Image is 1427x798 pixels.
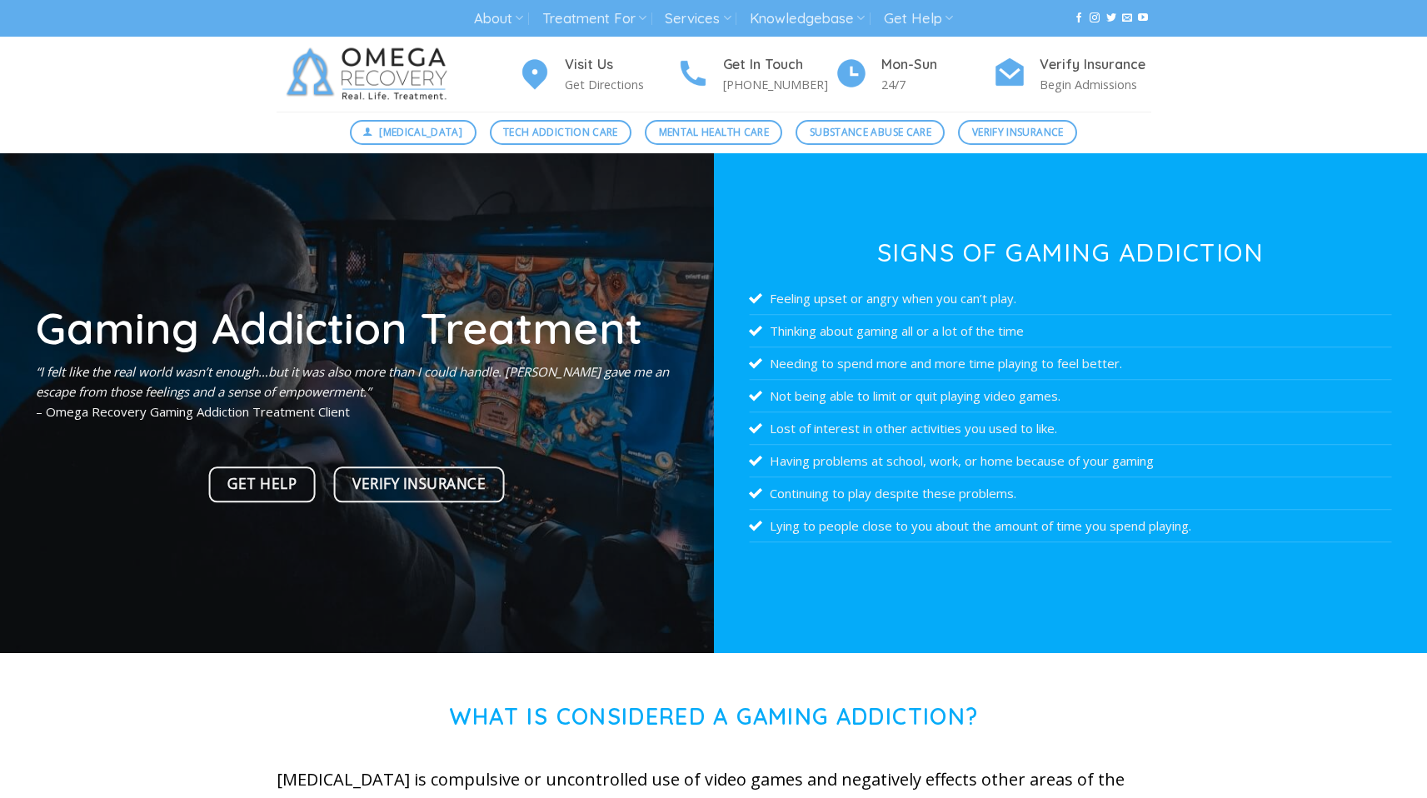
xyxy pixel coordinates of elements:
[958,120,1077,145] a: Verify Insurance
[1106,12,1116,24] a: Follow on Twitter
[1138,12,1148,24] a: Follow on YouTube
[749,477,1391,510] li: Continuing to play despite these problems.
[750,3,865,34] a: Knowledgebase
[723,54,835,76] h4: Get In Touch
[796,120,945,145] a: Substance Abuse Care
[993,54,1151,95] a: Verify Insurance Begin Admissions
[227,472,297,496] span: Get Help
[474,3,523,34] a: About
[1122,12,1132,24] a: Send us an email
[209,466,317,502] a: Get Help
[36,362,678,421] p: – Omega Recovery Gaming Addiction Treatment Client
[1074,12,1084,24] a: Follow on Facebook
[333,466,505,502] a: Verify Insurance
[749,412,1391,445] li: Lost of interest in other activities you used to like.
[565,54,676,76] h4: Visit Us
[881,75,993,94] p: 24/7
[379,124,462,140] span: [MEDICAL_DATA]
[352,472,486,496] span: Verify Insurance
[542,3,646,34] a: Treatment For
[723,75,835,94] p: [PHONE_NUMBER]
[518,54,676,95] a: Visit Us Get Directions
[881,54,993,76] h4: Mon-Sun
[749,445,1391,477] li: Having problems at school, work, or home because of your gaming
[1090,12,1100,24] a: Follow on Instagram
[36,306,678,350] h1: Gaming Addiction Treatment
[1040,54,1151,76] h4: Verify Insurance
[749,315,1391,347] li: Thinking about gaming all or a lot of the time
[659,124,769,140] span: Mental Health Care
[1040,75,1151,94] p: Begin Admissions
[749,240,1391,265] h3: Signs of Gaming Addiction
[749,380,1391,412] li: Not being able to limit or quit playing video games.
[36,363,669,400] em: “I felt like the real world wasn’t enough…but it was also more than I could handle. [PERSON_NAME]...
[490,120,632,145] a: Tech Addiction Care
[565,75,676,94] p: Get Directions
[749,347,1391,380] li: Needing to spend more and more time playing to feel better.
[884,3,953,34] a: Get Help
[749,510,1391,542] li: Lying to people close to you about the amount of time you spend playing.
[350,120,476,145] a: [MEDICAL_DATA]
[665,3,731,34] a: Services
[277,703,1151,731] h1: What is Considered a Gaming Addiction?
[972,124,1064,140] span: Verify Insurance
[645,120,782,145] a: Mental Health Care
[503,124,618,140] span: Tech Addiction Care
[749,282,1391,315] li: Feeling upset or angry when you can’t play.
[277,37,464,112] img: Omega Recovery
[810,124,931,140] span: Substance Abuse Care
[676,54,835,95] a: Get In Touch [PHONE_NUMBER]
